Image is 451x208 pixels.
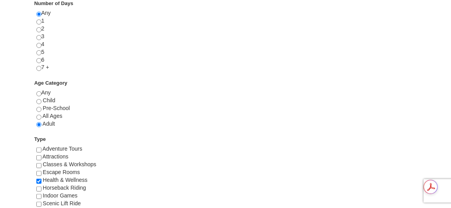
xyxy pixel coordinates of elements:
div: Any [36,89,125,135]
span: Scenic Lift Ride [43,200,81,206]
span: Adventure Tours [43,146,83,152]
span: Adult [43,121,55,127]
span: Horseback Riding [43,185,86,191]
strong: Age Category [34,80,68,86]
strong: Type [34,136,46,142]
span: Child [43,97,55,103]
span: Pre-School [43,105,70,111]
span: Indoor Games [43,192,77,199]
span: All Ages [43,113,63,119]
span: Health & Wellness [43,177,87,183]
span: Classes & Workshops [43,161,96,167]
span: Attractions [43,153,68,160]
div: Any 1 2 3 4 5 6 7 + [36,9,125,79]
span: Escape Rooms [43,169,80,175]
strong: Number of Days [34,0,74,6]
